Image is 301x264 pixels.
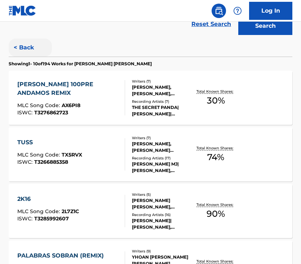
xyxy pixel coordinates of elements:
[17,138,82,147] div: TUSS
[9,39,52,57] button: < Back
[62,102,80,109] span: AX6PI8
[132,99,192,104] div: Recording Artists ( 7 )
[132,79,192,84] div: Writers ( 7 )
[17,102,62,109] span: MLC Song Code :
[34,159,68,165] span: T3266885358
[9,71,292,125] a: [PERSON_NAME] 100PRE ANDAMOS REMIXMLC Song Code:AX6PI8ISWC:T3276862723Writers (7)[PERSON_NAME], [...
[34,215,69,222] span: T3285992607
[132,135,192,141] div: Writers ( 7 )
[233,6,242,15] img: help
[212,4,226,18] a: Public Search
[196,259,235,264] p: Total Known Shares:
[17,195,79,203] div: 2K16
[62,151,82,158] span: TX5RVX
[17,80,119,97] div: [PERSON_NAME] 100PRE ANDAMOS REMIX
[17,109,34,116] span: ISWC :
[9,5,36,16] img: MLC Logo
[207,94,225,107] span: 30 %
[132,192,192,197] div: Writers ( 5 )
[207,207,225,220] span: 90 %
[188,16,235,32] a: Reset Search
[132,161,192,174] div: [PERSON_NAME] MJ|[PERSON_NAME], [PERSON_NAME] [PERSON_NAME], [PERSON_NAME], [PERSON_NAME] [PERSON...
[196,89,235,94] p: Total Known Shares:
[17,159,34,165] span: ISWC :
[249,2,292,20] a: Log In
[132,212,192,217] div: Recording Artists ( 16 )
[214,6,223,15] img: search
[265,229,301,264] iframe: Chat Widget
[17,208,62,215] span: MLC Song Code :
[62,208,79,215] span: 2L7Z1C
[9,184,292,238] a: 2K16MLC Song Code:2L7Z1CISWC:T3285992607Writers (5)[PERSON_NAME] [PERSON_NAME], [PERSON_NAME], [P...
[196,145,235,151] p: Total Known Shares:
[132,155,192,161] div: Recording Artists ( 17 )
[9,127,292,181] a: TUSSMLC Song Code:TX5RVXISWC:T3266885358Writers (7)[PERSON_NAME], [PERSON_NAME] [PERSON_NAME] G [...
[34,109,68,116] span: T3276862723
[17,251,107,260] div: PALABRAS SOBRAN (REMIX)
[196,202,235,207] p: Total Known Shares:
[207,151,224,164] span: 74 %
[17,151,62,158] span: MLC Song Code :
[132,141,192,154] div: [PERSON_NAME], [PERSON_NAME] [PERSON_NAME] G [PERSON_NAME], [PERSON_NAME], [PERSON_NAME], [PERSON...
[132,104,192,117] div: THE SECRET PANDA|[PERSON_NAME]|[PERSON_NAME], [PERSON_NAME], [PERSON_NAME] AND THE SECRET PANDA F...
[132,197,192,210] div: [PERSON_NAME] [PERSON_NAME], [PERSON_NAME], [PERSON_NAME] [PERSON_NAME] [PERSON_NAME], [PERSON_NA...
[9,61,152,67] p: Showing 1 - 10 of 194 Works for [PERSON_NAME] [PERSON_NAME]
[132,217,192,230] div: [PERSON_NAME]|[PERSON_NAME], [PERSON_NAME],[PERSON_NAME], [PERSON_NAME], [PERSON_NAME], [PERSON_N...
[132,248,192,254] div: Writers ( 9 )
[238,17,292,35] button: Search
[17,215,34,222] span: ISWC :
[230,4,245,18] div: Help
[132,84,192,97] div: [PERSON_NAME], [PERSON_NAME], [PERSON_NAME] [PERSON_NAME] [PERSON_NAME], [PERSON_NAME] [PERSON_NA...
